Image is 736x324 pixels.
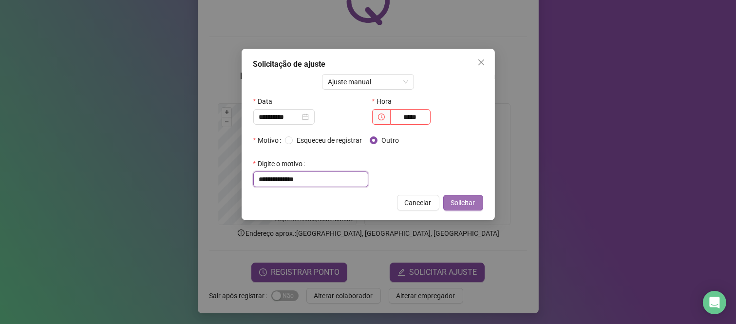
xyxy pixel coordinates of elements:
span: clock-circle [378,114,385,120]
button: Solicitar [443,195,483,210]
div: Solicitação de ajuste [253,58,483,70]
span: Outro [377,135,403,146]
div: Open Intercom Messenger [703,291,726,314]
button: Close [473,55,489,70]
button: Cancelar [397,195,439,210]
span: close [477,58,485,66]
span: Solicitar [451,197,475,208]
label: Data [253,94,279,109]
label: Motivo [253,133,285,148]
span: Cancelar [405,197,432,208]
label: Hora [372,94,398,109]
span: Esqueceu de registrar [293,135,366,146]
label: Digite o motivo [253,156,309,172]
span: Ajuste manual [328,75,408,89]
